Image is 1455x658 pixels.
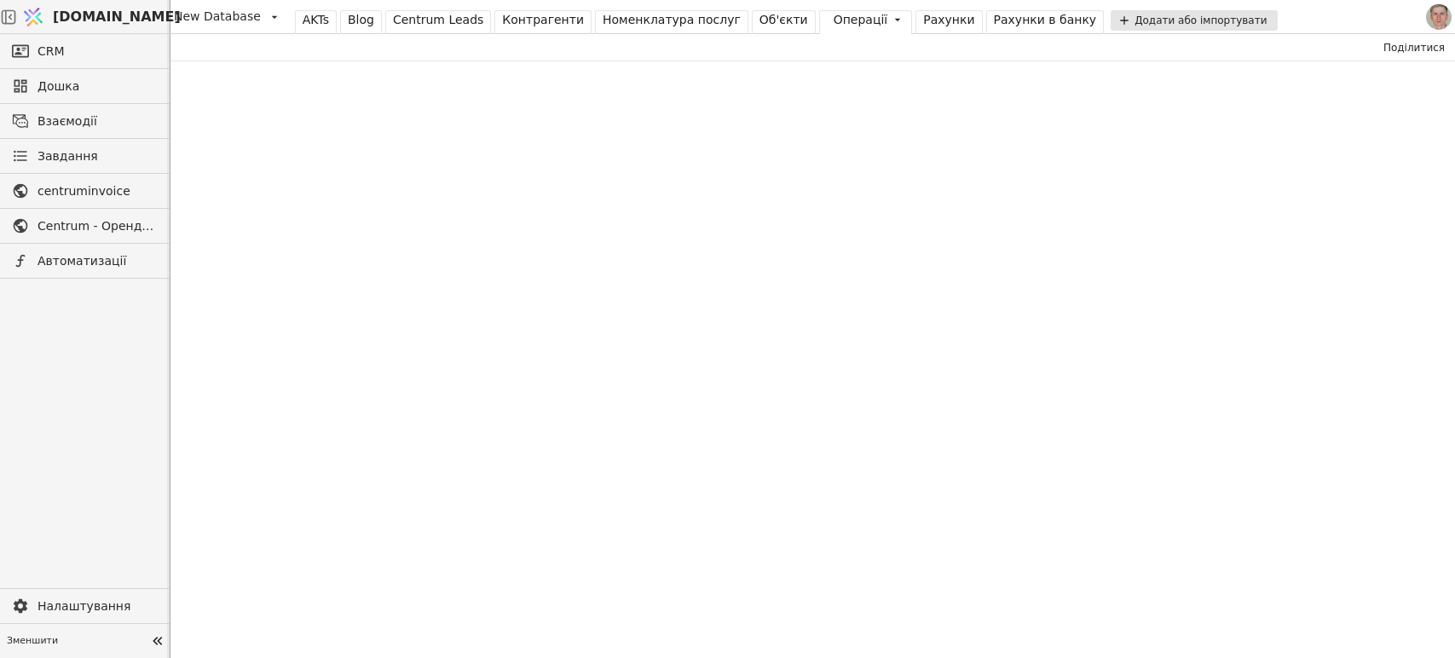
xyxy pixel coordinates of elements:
span: New Database [174,8,261,26]
span: Дошка [38,78,156,95]
button: Поділитися [1377,38,1452,58]
div: Centrum Leads [393,11,483,29]
a: Завдання [3,142,165,170]
a: Centrum - Оренда офісних приміщень [3,212,165,240]
img: 1560949290925-CROPPED-IMG_0201-2-.jpg [1426,4,1452,30]
span: Взаємодії [38,113,156,130]
a: AKTs [295,10,337,34]
a: Операції [819,10,913,34]
a: Взаємодії [3,107,165,135]
a: Автоматизації [3,247,165,274]
span: Зменшити [7,634,146,649]
div: Номенклатура послуг [603,11,741,29]
a: Об'єкти [752,10,816,34]
img: Logo [20,1,46,33]
a: Дошка [3,72,165,100]
span: Завдання [38,147,98,165]
div: Рахунки [923,11,974,29]
div: Додати або імпортувати [1111,10,1277,31]
span: [DOMAIN_NAME] [53,7,181,27]
a: Контрагенти [494,10,592,34]
span: Автоматизації [38,252,156,270]
div: Об'єкти [759,11,808,29]
a: CRM [3,38,165,65]
div: Операції [834,11,888,29]
a: Рахунки [915,10,982,34]
a: Налаштування [3,592,165,620]
div: Рахунки в банку [994,11,1097,29]
div: Blog [348,11,374,29]
a: centruminvoice [3,177,165,205]
a: [DOMAIN_NAME] [17,1,170,33]
span: Налаштування [38,597,156,615]
a: Номенклатура послуг [595,10,748,34]
a: Рахунки в банку [986,10,1105,34]
a: Blog [340,10,382,34]
div: Контрагенти [502,11,584,29]
span: Centrum - Оренда офісних приміщень [38,217,156,235]
div: AKTs [303,11,329,29]
span: centruminvoice [38,182,156,200]
span: CRM [38,43,65,61]
a: Centrum Leads [385,10,491,34]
